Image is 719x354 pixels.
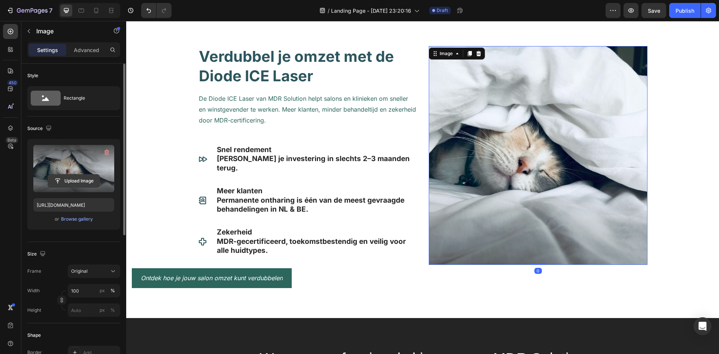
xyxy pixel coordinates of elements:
[7,80,18,86] div: 450
[64,90,109,107] div: Rectangle
[408,247,416,253] div: 0
[27,332,41,339] div: Shape
[648,7,660,14] span: Save
[61,215,93,223] button: Browse gallery
[15,253,157,261] i: Ontdek hoe je jouw salon omzet kunt verdubbelen
[71,268,88,275] span: Original
[68,264,120,278] button: Original
[55,215,59,224] span: or
[3,3,56,18] button: 7
[33,198,114,212] input: https://example.com/image.jpg
[98,306,107,315] button: %
[141,3,172,18] div: Undo/Redo
[72,327,521,348] h2: Waarom professionals kiezen voor MDR Solution
[27,268,41,275] label: Frame
[641,3,666,18] button: Save
[27,307,41,314] label: Height
[669,3,701,18] button: Publish
[108,286,117,295] button: px
[110,307,115,314] div: %
[328,7,330,15] span: /
[331,7,411,15] span: Landing Page - [DATE] 23:20:16
[437,7,448,14] span: Draft
[100,287,105,294] div: px
[100,307,105,314] div: px
[27,124,53,134] div: Source
[49,6,52,15] p: 7
[6,247,166,267] button: <p><i>Ontdek hoe je jouw salon omzet kunt verdubbelen</i></p>
[48,174,100,188] button: Upload Image
[126,21,719,354] iframe: Design area
[108,306,117,315] button: px
[27,249,47,259] div: Size
[312,29,328,36] div: Image
[36,27,100,36] p: Image
[676,7,694,15] div: Publish
[27,72,38,79] div: Style
[98,286,107,295] button: %
[68,284,120,297] input: px%
[74,46,99,54] p: Advanced
[68,303,120,317] input: px%
[6,137,18,143] div: Beta
[110,287,115,294] div: %
[694,317,712,335] div: Open Intercom Messenger
[37,46,58,54] p: Settings
[27,287,40,294] label: Width
[61,216,93,223] div: Browse gallery
[303,25,521,244] img: Alt Image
